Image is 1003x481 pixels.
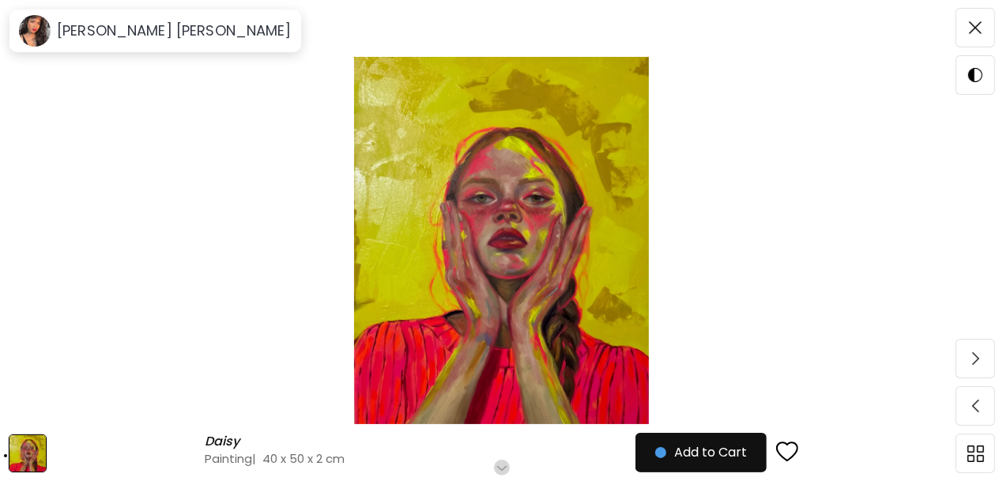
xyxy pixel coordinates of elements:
h4: Painting | 40 x 50 x 2 cm [206,450,671,467]
h6: Daisy [206,434,244,449]
h6: [PERSON_NAME] [PERSON_NAME] [57,21,292,40]
button: favorites [767,431,808,474]
button: Add to Cart [635,433,767,472]
span: Add to Cart [655,443,747,462]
